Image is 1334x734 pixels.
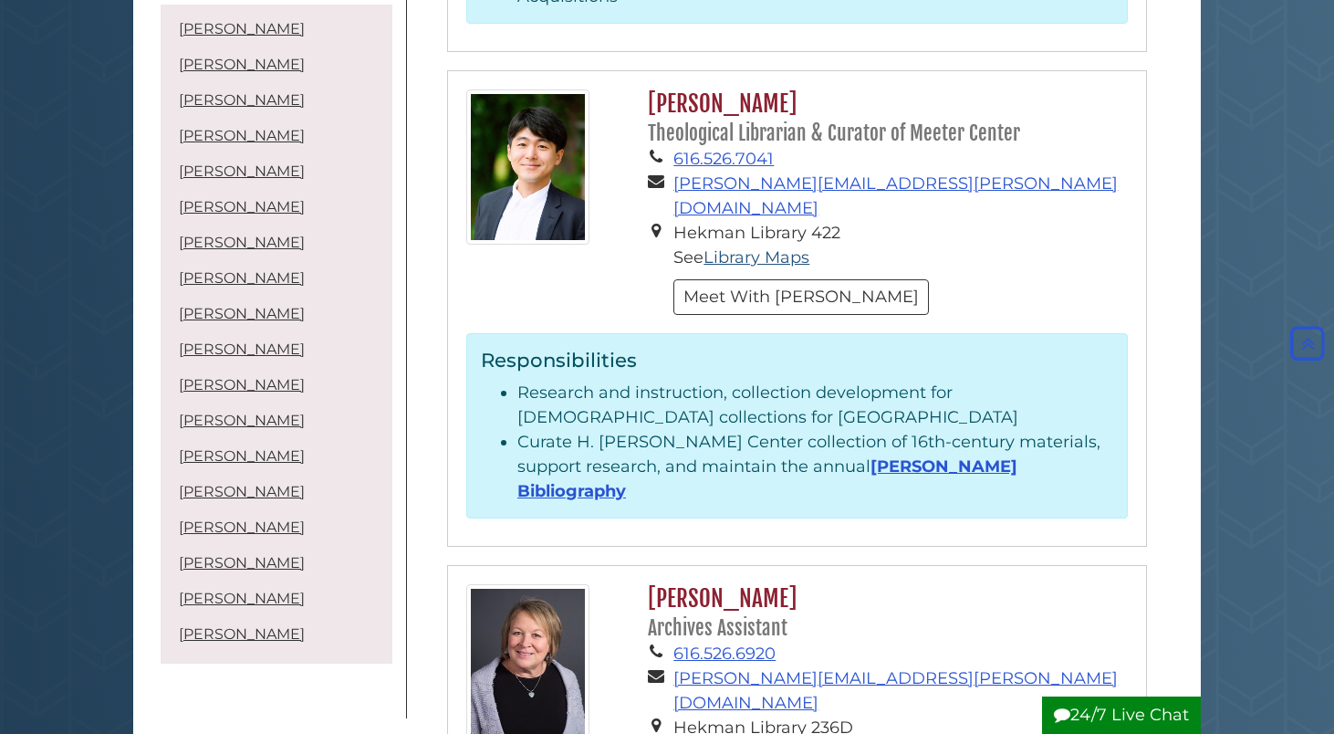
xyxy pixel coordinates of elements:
[179,127,305,144] a: [PERSON_NAME]
[673,221,1128,270] li: Hekman Library 422 See
[481,348,1113,372] h3: Responsibilities
[179,376,305,393] a: [PERSON_NAME]
[179,20,305,37] a: [PERSON_NAME]
[466,89,589,245] img: sam_ha_125x160.jpg
[179,447,305,465] a: [PERSON_NAME]
[179,305,305,322] a: [PERSON_NAME]
[517,381,1113,430] li: Research and instruction, collection development for [DEMOGRAPHIC_DATA] collections for [GEOGRAPH...
[517,430,1113,504] li: Curate H. [PERSON_NAME] Center collection of 16th-century materials, support research, and mainta...
[179,483,305,500] a: [PERSON_NAME]
[639,89,1128,147] h2: [PERSON_NAME]
[179,590,305,607] a: [PERSON_NAME]
[673,149,774,169] a: 616.526.7041
[179,198,305,215] a: [PERSON_NAME]
[673,173,1118,218] a: [PERSON_NAME][EMAIL_ADDRESS][PERSON_NAME][DOMAIN_NAME]
[179,163,305,180] a: [PERSON_NAME]
[517,456,1017,501] a: [PERSON_NAME] Bibliography
[639,584,1128,642] h2: [PERSON_NAME]
[179,341,305,358] a: [PERSON_NAME]
[179,269,305,287] a: [PERSON_NAME]
[1042,697,1201,734] button: 24/7 Live Chat
[179,91,305,109] a: [PERSON_NAME]
[1286,334,1329,354] a: Back to Top
[703,247,809,267] a: Library Maps
[648,616,787,640] small: Archives Assistant
[179,412,305,429] a: [PERSON_NAME]
[179,625,305,643] a: [PERSON_NAME]
[648,121,1020,145] small: Theological Librarian & Curator of Meeter Center
[673,644,776,664] a: 616.526.6920
[179,519,305,536] a: [PERSON_NAME]
[673,279,929,315] button: Meet With [PERSON_NAME]
[179,554,305,571] a: [PERSON_NAME]
[179,234,305,251] a: [PERSON_NAME]
[179,56,305,73] a: [PERSON_NAME]
[673,668,1118,713] a: [PERSON_NAME][EMAIL_ADDRESS][PERSON_NAME][DOMAIN_NAME]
